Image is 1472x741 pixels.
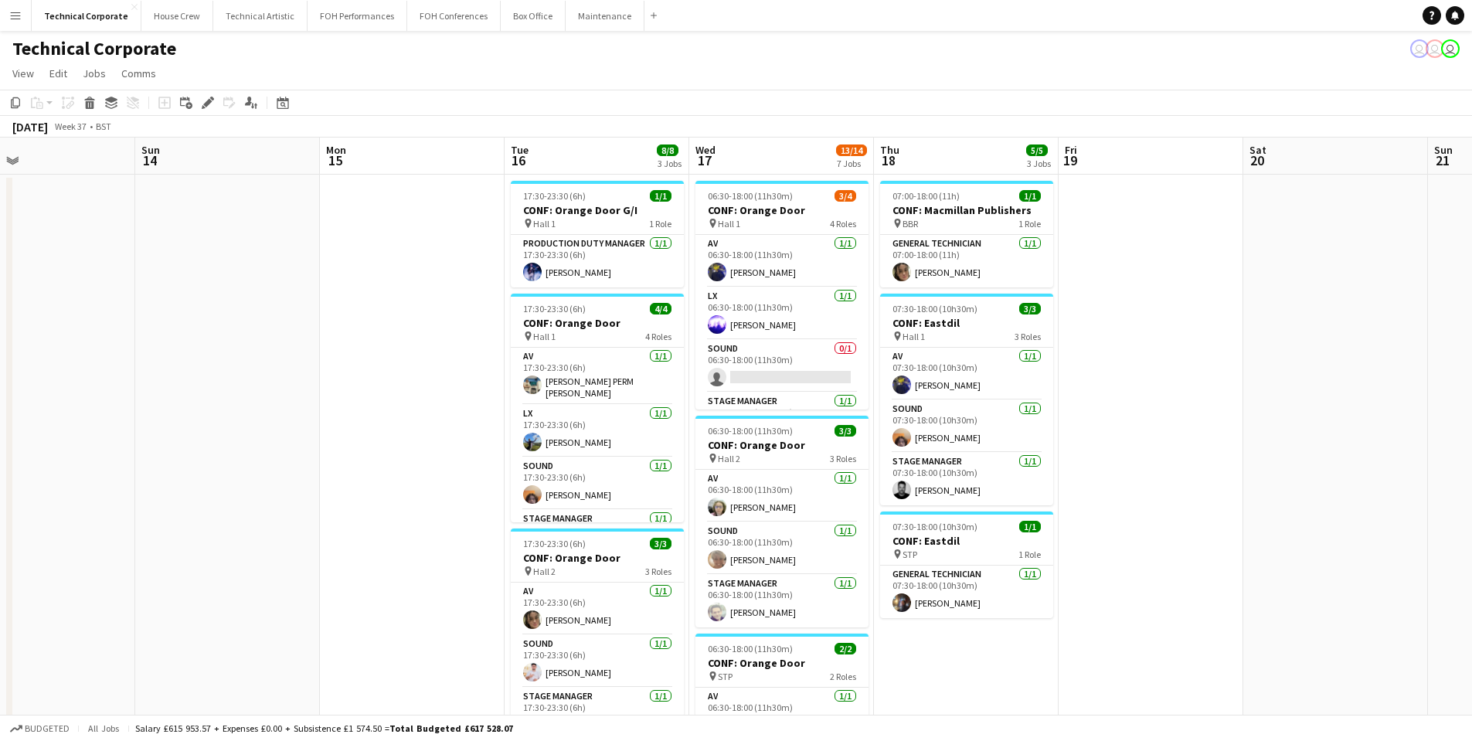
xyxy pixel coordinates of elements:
[389,722,513,734] span: Total Budgeted £617 528.07
[85,722,122,734] span: All jobs
[566,1,644,31] button: Maintenance
[25,723,70,734] span: Budgeted
[213,1,308,31] button: Technical Artistic
[32,1,141,31] button: Technical Corporate
[115,63,162,83] a: Comms
[12,37,176,60] h1: Technical Corporate
[49,66,67,80] span: Edit
[501,1,566,31] button: Box Office
[1426,39,1444,58] app-user-avatar: Abby Hubbard
[6,63,40,83] a: View
[8,720,72,737] button: Budgeted
[76,63,112,83] a: Jobs
[51,121,90,132] span: Week 37
[12,119,48,134] div: [DATE]
[121,66,156,80] span: Comms
[83,66,106,80] span: Jobs
[1410,39,1429,58] app-user-avatar: Liveforce Admin
[96,121,111,132] div: BST
[407,1,501,31] button: FOH Conferences
[141,1,213,31] button: House Crew
[43,63,73,83] a: Edit
[1441,39,1460,58] app-user-avatar: Liveforce Admin
[135,722,513,734] div: Salary £615 953.57 + Expenses £0.00 + Subsistence £1 574.50 =
[308,1,407,31] button: FOH Performances
[12,66,34,80] span: View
